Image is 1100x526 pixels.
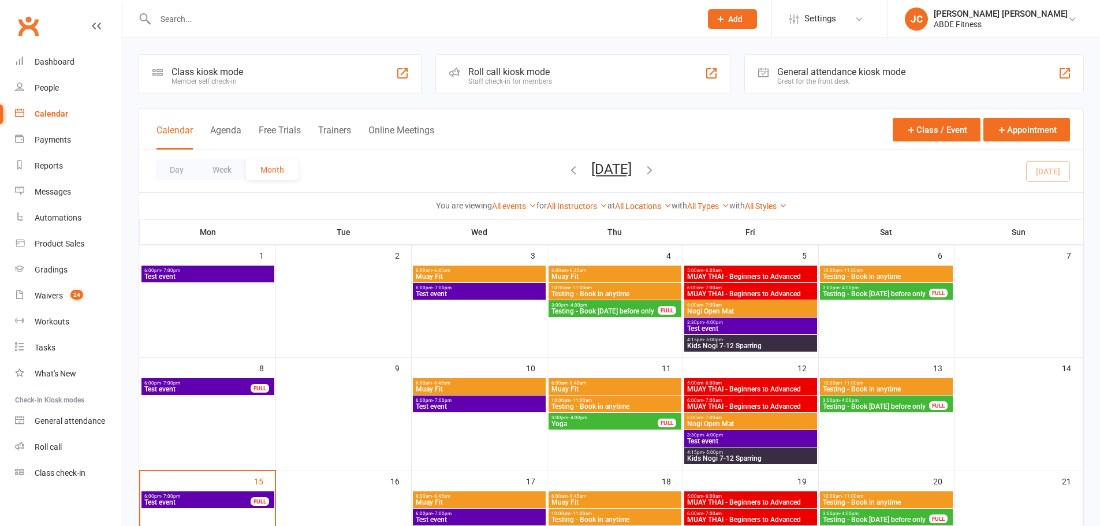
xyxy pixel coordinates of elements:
[35,213,81,222] div: Automations
[415,516,543,523] span: Test event
[938,245,954,264] div: 6
[822,268,950,273] span: 10:00am
[551,273,679,280] span: Muay Fit
[415,511,543,516] span: 6:00pm
[568,415,587,420] span: - 4:00pm
[687,415,815,420] span: 6:00am
[390,471,411,490] div: 16
[703,511,722,516] span: - 7:00am
[777,77,905,85] div: Great for the front desk
[703,268,722,273] span: - 6:00am
[415,273,543,280] span: Muay Fit
[161,268,180,273] span: - 7:00pm
[687,420,815,427] span: Nogi Open Mat
[415,380,543,386] span: 6:00am
[687,494,815,499] span: 5:00am
[551,308,658,315] span: Testing - Book [DATE] before only
[802,245,818,264] div: 5
[818,220,954,244] th: Sat
[607,201,615,210] strong: at
[797,471,818,490] div: 19
[432,511,452,516] span: - 7:00pm
[570,511,592,516] span: - 11:00am
[929,514,948,523] div: FULL
[210,125,241,150] button: Agenda
[551,499,679,506] span: Muay Fit
[658,419,676,427] div: FULL
[703,285,722,290] span: - 7:00am
[547,202,607,211] a: All Instructors
[822,386,950,393] span: Testing - Book in anytime
[536,201,547,210] strong: for
[551,303,658,308] span: 3:00pm
[531,245,547,264] div: 3
[251,384,269,393] div: FULL
[703,494,722,499] span: - 6:00am
[415,494,543,499] span: 6:00am
[432,398,452,403] span: - 7:00pm
[842,494,863,499] span: - 11:00am
[687,202,729,211] a: All Types
[687,342,815,349] span: Kids Nogi 7-12 Sparring
[934,9,1068,19] div: [PERSON_NAME] [PERSON_NAME]
[144,380,251,386] span: 6:00pm
[687,290,815,297] span: MUAY THAI - Beginners to Advanced
[687,273,815,280] span: MUAY THAI - Beginners to Advanced
[161,380,180,386] span: - 7:00pm
[687,450,815,455] span: 4:15pm
[432,268,450,273] span: - 6:45am
[822,511,930,516] span: 3:00pm
[15,309,122,335] a: Workouts
[591,161,632,177] button: [DATE]
[140,220,275,244] th: Mon
[156,125,193,150] button: Calendar
[568,380,586,386] span: - 6:45am
[415,403,543,410] span: Test event
[1067,245,1083,264] div: 7
[840,511,859,516] span: - 4:00pm
[703,415,722,420] span: - 7:00am
[155,159,198,180] button: Day
[568,494,586,499] span: - 6:45am
[35,161,63,170] div: Reports
[551,415,658,420] span: 3:00pm
[415,386,543,393] span: Muay Fit
[777,66,905,77] div: General attendance kiosk mode
[547,220,683,244] th: Thu
[551,494,679,499] span: 6:00am
[551,398,679,403] span: 10:00am
[415,285,543,290] span: 6:00pm
[551,516,679,523] span: Testing - Book in anytime
[144,268,272,273] span: 6:00pm
[687,455,815,462] span: Kids Nogi 7-12 Sparring
[15,361,122,387] a: What's New
[797,358,818,377] div: 12
[35,135,71,144] div: Payments
[526,358,547,377] div: 10
[171,66,243,77] div: Class kiosk mode
[842,380,863,386] span: - 11:00am
[551,386,679,393] span: Muay Fit
[704,450,723,455] span: - 5:00pm
[983,118,1070,141] button: Appointment
[687,320,815,325] span: 3:30pm
[15,101,122,127] a: Calendar
[14,12,43,40] a: Clubworx
[1062,471,1083,490] div: 21
[929,289,948,297] div: FULL
[15,460,122,486] a: Class kiosk mode
[35,369,76,378] div: What's New
[526,471,547,490] div: 17
[468,77,552,85] div: Staff check-in for members
[687,337,815,342] span: 4:15pm
[687,325,815,332] span: Test event
[318,125,351,150] button: Trainers
[551,511,679,516] span: 10:00am
[672,201,687,210] strong: with
[415,499,543,506] span: Muay Fit
[251,497,269,506] div: FULL
[432,285,452,290] span: - 7:00pm
[687,403,815,410] span: MUAY THAI - Beginners to Advanced
[15,49,122,75] a: Dashboard
[708,9,757,29] button: Add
